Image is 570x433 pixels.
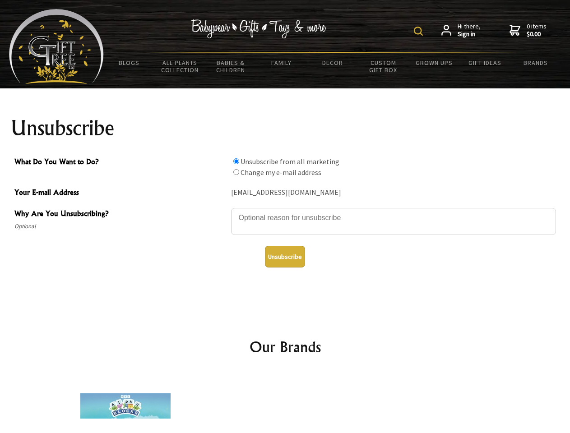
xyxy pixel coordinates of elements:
[205,53,256,79] a: Babies & Children
[527,22,547,38] span: 0 items
[231,208,556,235] textarea: Why Are You Unsubscribing?
[527,30,547,38] strong: $0.00
[265,246,305,267] button: Unsubscribe
[307,53,358,72] a: Decor
[458,30,481,38] strong: Sign in
[11,117,560,139] h1: Unsubscribe
[458,23,481,38] span: Hi there,
[408,53,459,72] a: Grown Ups
[231,186,556,200] div: [EMAIL_ADDRESS][DOMAIN_NAME]
[14,156,227,169] span: What Do You Want to Do?
[233,158,239,164] input: What Do You Want to Do?
[18,336,552,358] h2: Our Brands
[241,157,339,166] label: Unsubscribe from all marketing
[14,221,227,232] span: Optional
[9,9,104,84] img: Babyware - Gifts - Toys and more...
[358,53,409,79] a: Custom Gift Box
[14,187,227,200] span: Your E-mail Address
[510,53,561,72] a: Brands
[233,169,239,175] input: What Do You Want to Do?
[441,23,481,38] a: Hi there,Sign in
[104,53,155,72] a: BLOGS
[459,53,510,72] a: Gift Ideas
[414,27,423,36] img: product search
[256,53,307,72] a: Family
[14,208,227,221] span: Why Are You Unsubscribing?
[241,168,321,177] label: Change my e-mail address
[155,53,206,79] a: All Plants Collection
[510,23,547,38] a: 0 items$0.00
[191,19,327,38] img: Babywear - Gifts - Toys & more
